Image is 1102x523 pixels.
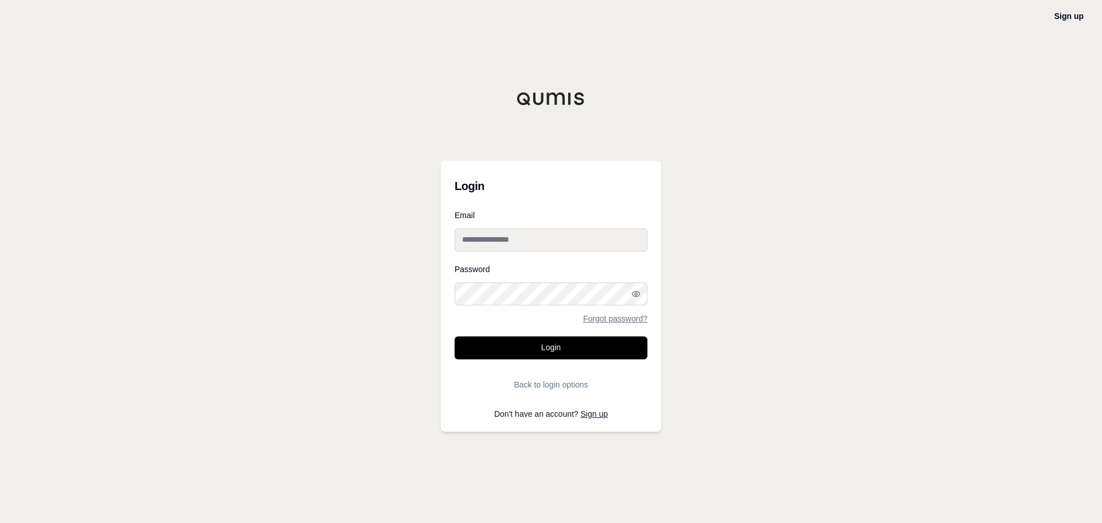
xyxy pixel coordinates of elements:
[581,409,608,419] a: Sign up
[455,265,647,273] label: Password
[455,175,647,197] h3: Login
[1054,11,1084,21] a: Sign up
[455,336,647,359] button: Login
[455,410,647,418] p: Don't have an account?
[517,92,585,106] img: Qumis
[455,373,647,396] button: Back to login options
[583,315,647,323] a: Forgot password?
[455,211,647,219] label: Email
